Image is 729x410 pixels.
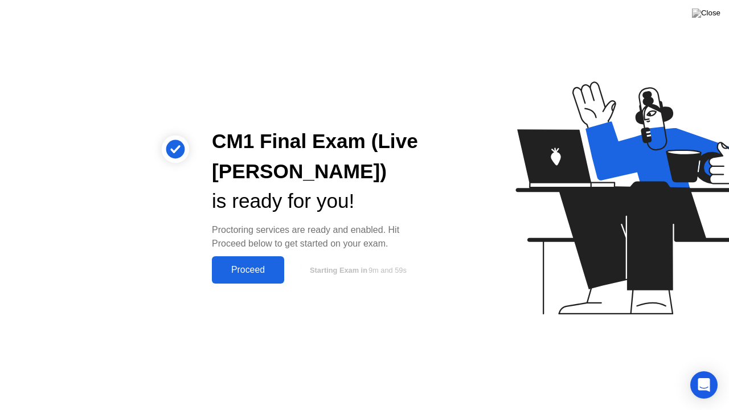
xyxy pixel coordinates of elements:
img: Close [692,9,720,18]
div: is ready for you! [212,186,424,216]
div: Proctoring services are ready and enabled. Hit Proceed below to get started on your exam. [212,223,424,251]
div: CM1 Final Exam (Live [PERSON_NAME]) [212,126,424,187]
button: Starting Exam in9m and 59s [290,259,424,281]
div: Proceed [215,265,281,275]
span: 9m and 59s [368,266,407,274]
div: Open Intercom Messenger [690,371,718,399]
button: Proceed [212,256,284,284]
